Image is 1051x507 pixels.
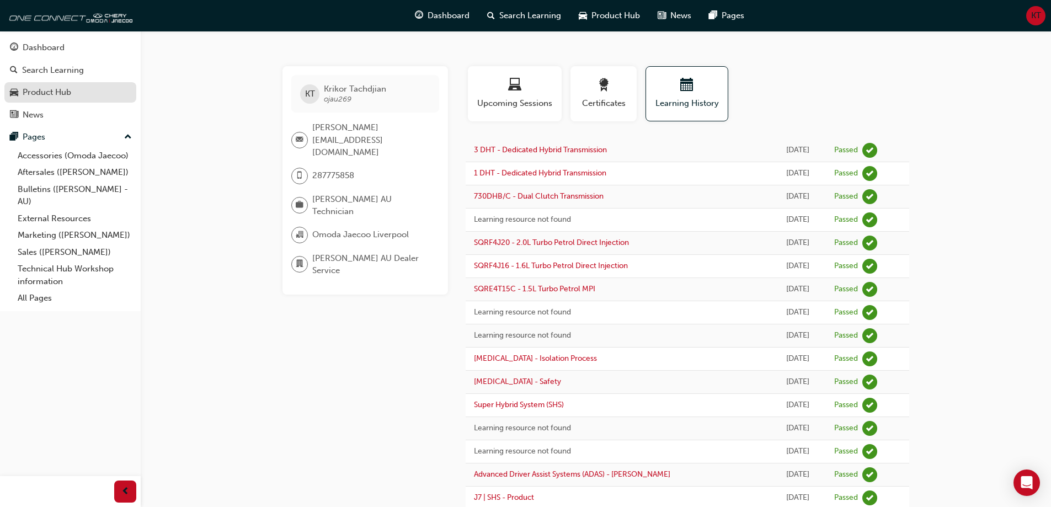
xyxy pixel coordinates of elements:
span: KT [1031,9,1041,22]
a: SQRF4J16 - 1.6L Turbo Petrol Direct Injection [474,261,628,270]
a: Dashboard [4,38,136,58]
div: Passed [834,238,858,248]
span: Upcoming Sessions [476,97,553,110]
span: learningRecordVerb_PASS-icon [862,398,877,413]
button: Pages [4,127,136,147]
span: learningRecordVerb_PASS-icon [862,305,877,320]
img: oneconnect [6,4,132,26]
span: news-icon [658,9,666,23]
div: Passed [834,261,858,271]
div: Dashboard [23,41,65,54]
span: Product Hub [591,9,640,22]
button: Upcoming Sessions [468,66,562,121]
div: Sun Aug 31 2025 07:24:12 GMT+1000 (Australian Eastern Standard Time) [778,167,818,180]
span: prev-icon [121,485,130,499]
span: learningRecordVerb_PASS-icon [862,189,877,204]
span: Krikor Tachdjian [324,84,386,94]
div: Sat May 24 2025 08:09:17 GMT+1000 (Australian Eastern Standard Time) [778,283,818,296]
div: Passed [834,307,858,318]
a: Bulletins ([PERSON_NAME] - AU) [13,181,136,210]
span: Learning resource not found [474,330,571,340]
span: Pages [722,9,744,22]
button: Certificates [570,66,637,121]
a: guage-iconDashboard [406,4,478,27]
span: Learning resource not found [474,446,571,456]
span: department-icon [296,257,303,271]
div: Passed [834,446,858,457]
span: learningRecordVerb_PASS-icon [862,351,877,366]
a: Sales ([PERSON_NAME]) [13,244,136,261]
span: ojau269 [324,94,351,104]
div: Passed [834,423,858,434]
span: Omoda Jaecoo Liverpool [312,228,409,241]
span: briefcase-icon [296,198,303,212]
a: [MEDICAL_DATA] - Safety [474,377,561,386]
span: [PERSON_NAME][EMAIL_ADDRESS][DOMAIN_NAME] [312,121,430,159]
div: Thu May 15 2025 06:40:31 GMT+1000 (Australian Eastern Standard Time) [778,353,818,365]
div: Passed [834,354,858,364]
div: Tue May 13 2025 21:11:12 GMT+1000 (Australian Eastern Standard Time) [778,399,818,412]
a: Super Hybrid System (SHS) [474,400,564,409]
span: search-icon [10,66,18,76]
span: learningRecordVerb_PASS-icon [862,259,877,274]
div: Sat May 10 2025 08:26:06 GMT+1000 (Australian Eastern Standard Time) [778,468,818,481]
span: guage-icon [10,43,18,53]
span: KT [305,88,315,100]
span: up-icon [124,130,132,145]
span: Dashboard [428,9,470,22]
div: Sat May 10 2025 11:59:30 GMT+1000 (Australian Eastern Standard Time) [778,422,818,435]
span: News [670,9,691,22]
button: DashboardSearch LearningProduct HubNews [4,35,136,127]
span: mobile-icon [296,169,303,183]
div: News [23,109,44,121]
span: Certificates [579,97,628,110]
a: [MEDICAL_DATA] - Isolation Process [474,354,597,363]
a: Marketing ([PERSON_NAME]) [13,227,136,244]
a: 1 DHT - Dedicated Hybrid Transmission [474,168,606,178]
a: news-iconNews [649,4,700,27]
a: Product Hub [4,82,136,103]
span: car-icon [10,88,18,98]
div: Passed [834,191,858,202]
a: Technical Hub Workshop information [13,260,136,290]
span: pages-icon [10,132,18,142]
a: News [4,105,136,125]
span: learningRecordVerb_PASS-icon [862,444,877,459]
span: guage-icon [415,9,423,23]
span: award-icon [597,78,610,93]
div: Sun May 25 2025 14:50:07 GMT+1000 (Australian Eastern Standard Time) [778,214,818,226]
span: learningRecordVerb_PASS-icon [862,375,877,389]
div: Passed [834,493,858,503]
div: Passed [834,469,858,480]
span: learningRecordVerb_PASS-icon [862,467,877,482]
span: [PERSON_NAME] AU Technician [312,193,430,218]
a: SQRF4J20 - 2.0L Turbo Petrol Direct Injection [474,238,629,247]
span: [PERSON_NAME] AU Dealer Service [312,252,430,277]
div: Pages [23,131,45,143]
a: Accessories (Omoda Jaecoo) [13,147,136,164]
div: Sat May 17 2025 10:12:46 GMT+1000 (Australian Eastern Standard Time) [778,306,818,319]
div: Passed [834,330,858,341]
span: news-icon [10,110,18,120]
div: Sat May 10 2025 10:56:36 GMT+1000 (Australian Eastern Standard Time) [778,445,818,458]
span: search-icon [487,9,495,23]
a: J7 | SHS - Product [474,493,534,502]
a: Search Learning [4,60,136,81]
a: search-iconSearch Learning [478,4,570,27]
a: Advanced Driver Assist Systems (ADAS) - [PERSON_NAME] [474,469,670,479]
a: pages-iconPages [700,4,753,27]
a: car-iconProduct Hub [570,4,649,27]
span: Learning History [654,97,719,110]
span: email-icon [296,133,303,147]
span: Learning resource not found [474,423,571,433]
div: Passed [834,168,858,179]
a: 730DHB/C - Dual Clutch Transmission [474,191,604,201]
span: calendar-icon [680,78,693,93]
span: Learning resource not found [474,215,571,224]
a: All Pages [13,290,136,307]
div: Sun Aug 31 2025 08:10:09 GMT+1000 (Australian Eastern Standard Time) [778,144,818,157]
div: Fri May 09 2025 22:49:02 GMT+1000 (Australian Eastern Standard Time) [778,492,818,504]
span: laptop-icon [508,78,521,93]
